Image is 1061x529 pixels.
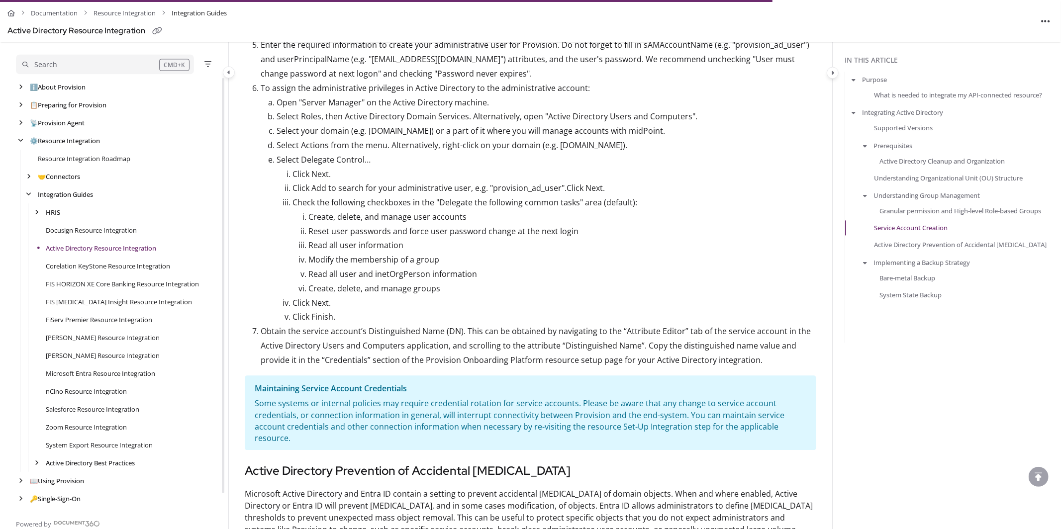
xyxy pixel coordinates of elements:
div: arrow [32,458,42,468]
img: Document360 [54,521,100,527]
p: Click Finish. [292,310,816,324]
a: HRIS [46,207,60,217]
p: Create, delete, and manage groups [308,281,816,296]
span: 🤝 [38,172,46,181]
a: System State Backup [879,290,942,300]
button: arrow [849,74,858,85]
a: Docusign Resource Integration [46,225,137,235]
button: arrow [861,190,869,201]
div: arrow [16,100,26,110]
div: CMD+K [159,59,190,71]
a: Single-Sign-On [30,494,81,504]
p: To assign the administrative privileges in Active Directory to the administrative account: [261,81,816,95]
div: In this article [845,55,1057,66]
a: Resource Integration [30,136,100,146]
a: Active Directory Prevention of Accidental [MEDICAL_DATA] [874,240,1047,250]
a: Powered by Document360 - opens in a new tab [16,517,100,529]
div: Some systems or internal policies may require credential rotation for service accounts. Please be... [255,398,806,444]
a: Resource Integration [94,6,156,20]
p: Create, delete, and manage user accounts [308,210,816,224]
span: ℹ️ [30,83,38,91]
p: Click Next. [292,296,816,310]
a: Microsoft Entra Resource Integration [46,368,155,378]
a: Active Directory Cleanup and Organization [879,156,1005,166]
a: What is needed to integrate my API-connected resource? [874,90,1042,100]
div: arrow [24,172,34,181]
p: Modify the membership of a group [308,253,816,267]
div: Maintaining Service Account Credentials [255,381,806,398]
p: Open "Server Manager" on the Active Directory machine. [277,95,816,110]
div: arrow [16,476,26,486]
button: Search [16,54,194,74]
div: arrow [16,494,26,504]
p: Reset user passwords and force user password change at the next login [308,224,816,239]
a: Service Account Creation [874,223,948,233]
p: Obtain the service account’s Distinguished Name (DN). This can be obtained by navigating to the “... [261,324,816,367]
a: Active Directory Best Practices [46,458,135,468]
a: Understanding Organizational Unit (OU) Structure [874,173,1023,183]
div: arrow [16,136,26,146]
button: Copy link of [149,23,165,39]
button: arrow [861,140,869,151]
span: Powered by [16,519,51,529]
a: nCino Resource Integration [46,386,127,396]
a: Resource Integration Roadmap [38,154,130,164]
p: Click Next. [292,167,816,181]
a: Implementing a Backup Strategy [873,257,970,267]
a: Provision Agent [30,118,85,128]
a: Using Provision [30,476,84,486]
p: Read all user information [308,238,816,253]
div: arrow [16,83,26,92]
p: Read all user and inetOrgPerson information [308,267,816,281]
button: Category toggle [223,66,235,78]
span: ⚙️ [30,136,38,145]
p: Check the following checkboxes in the "Delegate the following common tasks" area (default): [292,195,816,210]
a: Bare-metal Backup [879,272,935,282]
p: Enter the required information to create your administrative user for Provision. Do not forget to... [261,38,816,81]
p: Select Actions from the menu. Alternatively, right-click on your domain (e.g. [DOMAIN_NAME]). [277,138,816,153]
a: Understanding Group Management [873,190,980,200]
a: Supported Versions [874,123,933,133]
a: Purpose [862,75,887,85]
a: FIS HORIZON XE Core Banking Resource Integration [46,279,199,289]
a: FiServ Premier Resource Integration [46,315,152,325]
a: About Provision [30,82,86,92]
a: Salesforce Resource Integration [46,404,139,414]
span: Integration Guides [172,6,227,20]
span: 🔑 [30,494,38,503]
span: 📖 [30,476,38,485]
p: Click Add to search for your administrative user, e.g. "provision_ad_user".Click Next. [292,181,816,195]
a: Preparing for Provision [30,100,106,110]
button: Article more options [1038,13,1054,29]
div: arrow [16,118,26,128]
div: scroll to top [1029,467,1049,487]
div: Search [34,59,57,70]
a: FIS IBS Insight Resource Integration [46,297,192,307]
a: Active Directory Resource Integration [46,243,156,253]
p: Select your domain (e.g. [DOMAIN_NAME]) or a part of it where you will manage accounts with midPo... [277,124,816,138]
a: Granular permission and High-level Role-based Groups [879,206,1041,216]
span: 📋 [30,100,38,109]
a: Integrating Active Directory [862,107,943,117]
button: Filter [202,58,214,70]
p: Select Delegate Control… [277,153,816,167]
a: Zoom Resource Integration [46,422,127,432]
div: arrow [24,190,34,199]
a: Jack Henry Symitar Resource Integration [46,351,160,360]
button: arrow [849,107,858,118]
h3: Active Directory Prevention of Accidental [MEDICAL_DATA] [245,462,816,480]
a: Connectors [38,172,80,181]
button: arrow [861,257,869,267]
a: Jack Henry SilverLake Resource Integration [46,333,160,343]
a: Corelation KeyStone Resource Integration [46,261,170,271]
span: 📡 [30,118,38,127]
a: System Export Resource Integration [46,440,153,450]
div: arrow [32,208,42,217]
a: Integration Guides [38,189,93,199]
a: Home [7,6,15,20]
div: Active Directory Resource Integration [7,24,145,38]
a: Documentation [31,6,78,20]
button: Category toggle [827,67,839,79]
a: Prerequisites [873,140,912,150]
p: Select Roles, then Active Directory Domain Services. Alternatively, open "Active Directory Users ... [277,109,816,124]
